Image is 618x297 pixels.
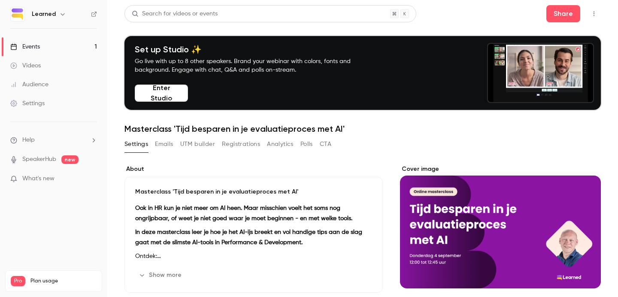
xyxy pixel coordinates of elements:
[135,229,362,245] strong: In deze masterclass leer je hoe je het AI-ijs breekt en vol handige tips aan de slag gaat met de ...
[135,251,372,261] p: Ontdek:
[300,137,313,151] button: Polls
[10,136,97,145] li: help-dropdown-opener
[22,136,35,145] span: Help
[10,61,41,70] div: Videos
[22,155,56,164] a: SpeakerHub
[124,137,148,151] button: Settings
[11,276,25,286] span: Pro
[135,268,187,282] button: Show more
[124,165,383,173] label: About
[155,137,173,151] button: Emails
[124,124,601,134] h1: Masterclass 'Tijd besparen in je evaluatieproces met AI'
[267,137,294,151] button: Analytics
[10,99,45,108] div: Settings
[87,175,97,183] iframe: Noticeable Trigger
[132,9,218,18] div: Search for videos or events
[11,7,24,21] img: Learned
[135,57,371,74] p: Go live with up to 8 other speakers. Brand your webinar with colors, fonts and background. Engage...
[135,205,352,221] strong: Ook in HR kun je niet meer om AI heen. Maar misschien voelt het soms nog ongrijpbaar, of weet je ...
[135,188,372,196] p: Masterclass 'Tijd besparen in je evaluatieproces met AI'
[400,165,601,288] section: Cover image
[546,5,580,22] button: Share
[135,85,188,102] button: Enter Studio
[180,137,215,151] button: UTM builder
[10,80,48,89] div: Audience
[400,165,601,173] label: Cover image
[320,137,331,151] button: CTA
[30,278,97,285] span: Plan usage
[222,137,260,151] button: Registrations
[32,10,56,18] h6: Learned
[135,44,371,55] h4: Set up Studio ✨
[10,42,40,51] div: Events
[22,174,55,183] span: What's new
[61,155,79,164] span: new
